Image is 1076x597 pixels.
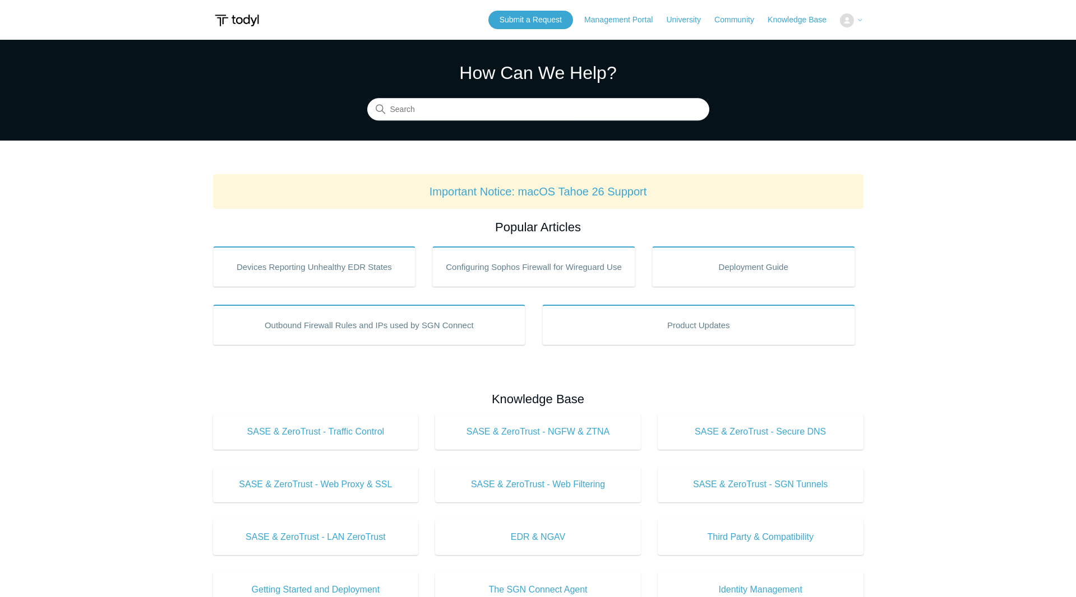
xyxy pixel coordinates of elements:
a: Third Party & Compatibility [658,519,863,555]
span: SASE & ZeroTrust - Secure DNS [675,425,847,439]
span: Getting Started and Deployment [230,583,402,596]
a: Submit a Request [488,11,573,29]
span: SASE & ZeroTrust - Web Filtering [452,478,624,491]
span: EDR & NGAV [452,530,624,544]
a: Knowledge Base [768,14,838,26]
a: SASE & ZeroTrust - NGFW & ZTNA [435,414,641,450]
a: SASE & ZeroTrust - Web Filtering [435,467,641,502]
span: SASE & ZeroTrust - Traffic Control [230,425,402,439]
h2: Popular Articles [213,218,863,236]
input: Search [367,99,709,121]
span: SASE & ZeroTrust - NGFW & ZTNA [452,425,624,439]
a: SASE & ZeroTrust - Web Proxy & SSL [213,467,419,502]
a: Important Notice: macOS Tahoe 26 Support [430,185,647,198]
a: SASE & ZeroTrust - Traffic Control [213,414,419,450]
a: Management Portal [584,14,664,26]
span: Identity Management [675,583,847,596]
a: Devices Reporting Unhealthy EDR States [213,246,416,287]
span: SASE & ZeroTrust - Web Proxy & SSL [230,478,402,491]
a: Community [714,14,765,26]
img: Todyl Support Center Help Center home page [213,10,261,31]
a: Outbound Firewall Rules and IPs used by SGN Connect [213,305,526,345]
span: SASE & ZeroTrust - SGN Tunnels [675,478,847,491]
h2: Knowledge Base [213,390,863,408]
span: The SGN Connect Agent [452,583,624,596]
a: EDR & NGAV [435,519,641,555]
a: Deployment Guide [652,246,855,287]
a: Configuring Sophos Firewall for Wireguard Use [432,246,635,287]
a: SASE & ZeroTrust - Secure DNS [658,414,863,450]
h1: How Can We Help? [367,59,709,86]
a: SASE & ZeroTrust - SGN Tunnels [658,467,863,502]
a: SASE & ZeroTrust - LAN ZeroTrust [213,519,419,555]
a: University [666,14,712,26]
span: Third Party & Compatibility [675,530,847,544]
a: Product Updates [542,305,855,345]
span: SASE & ZeroTrust - LAN ZeroTrust [230,530,402,544]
